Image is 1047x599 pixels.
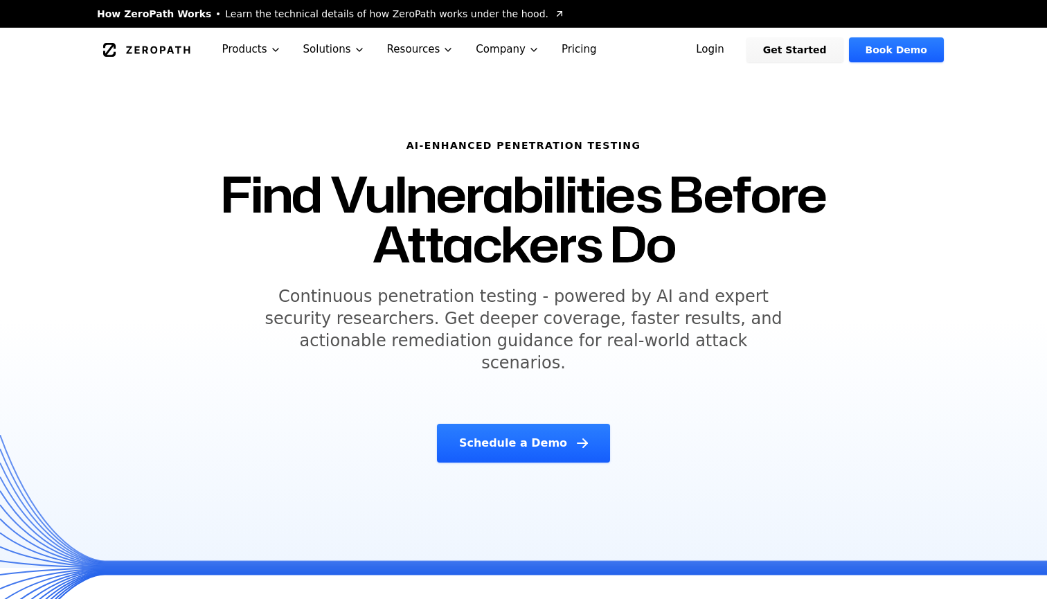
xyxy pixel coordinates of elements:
[551,28,608,71] a: Pricing
[292,28,376,71] button: Solutions
[225,7,548,21] span: Learn the technical details of how ZeroPath works under the hood.
[186,169,861,269] h1: Find Vulnerabilities Before Attackers Do
[376,28,465,71] button: Resources
[258,285,789,374] h5: Continuous penetration testing - powered by AI and expert security researchers. Get deeper covera...
[97,7,211,21] span: How ZeroPath Works
[211,28,292,71] button: Products
[186,138,861,152] h6: AI-Enhanced Penetration Testing
[437,424,610,463] a: Schedule a Demo
[746,37,843,62] a: Get Started
[80,28,967,71] nav: Global
[97,7,565,21] a: How ZeroPath WorksLearn the technical details of how ZeroPath works under the hood.
[849,37,944,62] a: Book Demo
[465,28,551,71] button: Company
[679,37,741,62] a: Login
